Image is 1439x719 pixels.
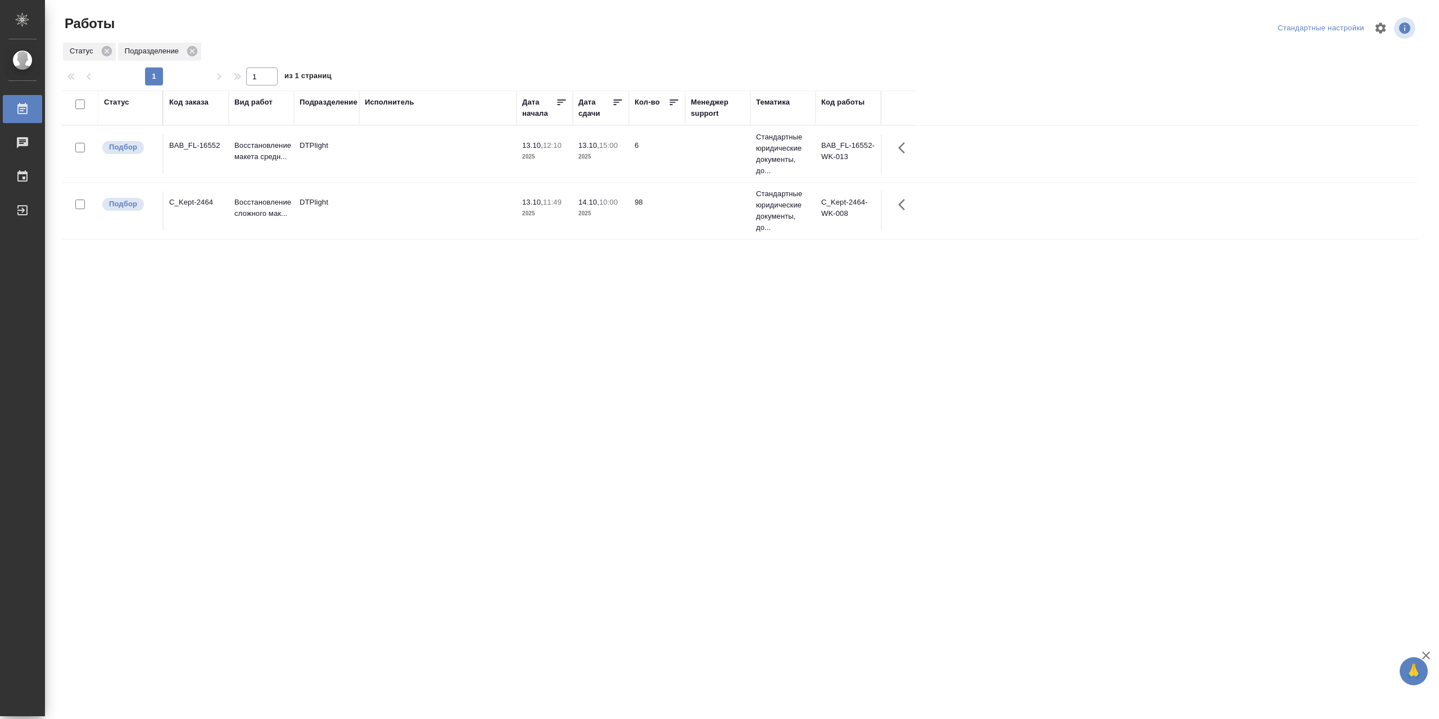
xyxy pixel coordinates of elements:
div: Можно подбирать исполнителей [101,140,157,155]
td: BAB_FL-16552-WK-013 [816,134,881,174]
p: 10:00 [599,198,618,206]
div: Можно подбирать исполнителей [101,197,157,212]
div: Кол-во [635,97,660,108]
button: 🙏 [1400,657,1428,685]
td: 98 [629,191,685,230]
span: Настроить таблицу [1367,15,1394,42]
div: Подразделение [118,43,201,61]
p: 15:00 [599,141,618,150]
button: Здесь прячутся важные кнопки [892,134,918,161]
div: C_Kept-2464 [169,197,223,208]
span: Работы [62,15,115,33]
div: Вид работ [234,97,273,108]
span: Посмотреть информацию [1394,17,1418,39]
p: Подбор [109,142,137,153]
div: split button [1275,20,1367,37]
div: Подразделение [300,97,358,108]
p: Стандартные юридические документы, до... [756,132,810,177]
div: Код работы [821,97,865,108]
span: из 1 страниц [284,69,332,85]
p: Восстановление сложного мак... [234,197,288,219]
div: Исполнитель [365,97,414,108]
p: Статус [70,46,97,57]
td: C_Kept-2464-WK-008 [816,191,881,230]
p: 13.10, [522,141,543,150]
div: Дата начала [522,97,556,119]
span: 🙏 [1404,659,1423,683]
div: BAB_FL-16552 [169,140,223,151]
p: 2025 [578,208,623,219]
td: DTPlight [294,134,359,174]
p: 13.10, [522,198,543,206]
p: 13.10, [578,141,599,150]
p: Подразделение [125,46,183,57]
div: Статус [104,97,129,108]
p: 14.10, [578,198,599,206]
p: Восстановление макета средн... [234,140,288,162]
div: Код заказа [169,97,209,108]
p: 11:49 [543,198,562,206]
p: 12:10 [543,141,562,150]
p: Стандартные юридические документы, до... [756,188,810,233]
p: 2025 [522,151,567,162]
div: Дата сдачи [578,97,612,119]
div: Тематика [756,97,790,108]
p: Подбор [109,198,137,210]
td: DTPlight [294,191,359,230]
td: 6 [629,134,685,174]
button: Здесь прячутся важные кнопки [892,191,918,218]
div: Статус [63,43,116,61]
p: 2025 [578,151,623,162]
div: Менеджер support [691,97,745,119]
p: 2025 [522,208,567,219]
